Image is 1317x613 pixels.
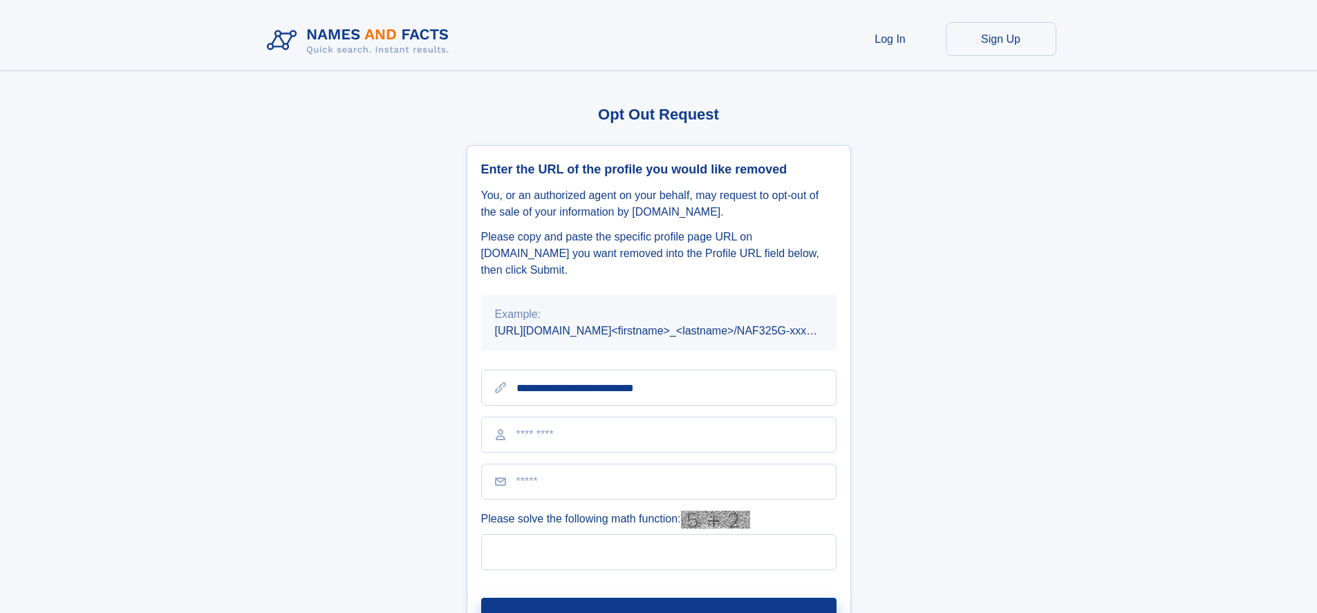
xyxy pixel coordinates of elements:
[495,306,823,323] div: Example:
[495,325,834,337] small: [URL][DOMAIN_NAME]<firstname>_<lastname>/NAF325G-xxxxxxxx
[481,229,837,279] div: Please copy and paste the specific profile page URL on [DOMAIN_NAME] you want removed into the Pr...
[946,22,1056,56] a: Sign Up
[467,106,851,123] div: Opt Out Request
[481,162,837,178] div: Enter the URL of the profile you would like removed
[835,22,946,56] a: Log In
[481,511,750,529] label: Please solve the following math function:
[261,22,460,59] img: Logo Names and Facts
[481,187,837,220] div: You, or an authorized agent on your behalf, may request to opt-out of the sale of your informatio...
